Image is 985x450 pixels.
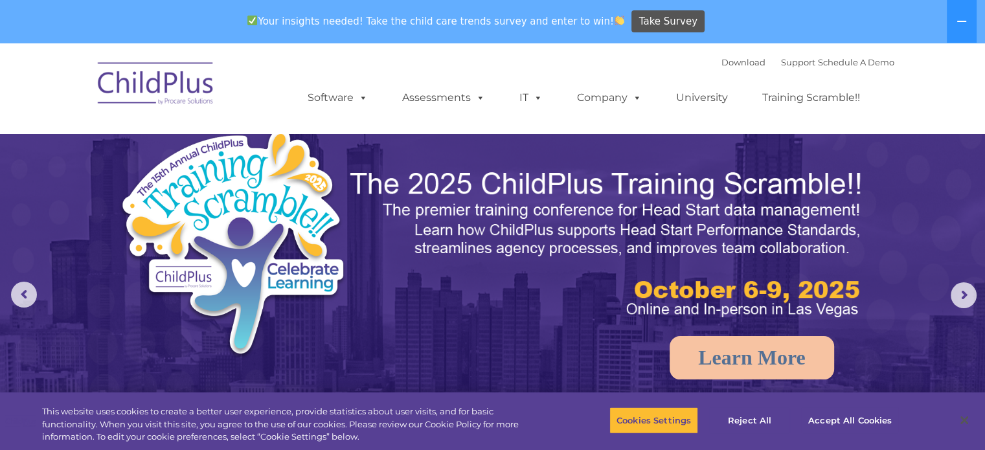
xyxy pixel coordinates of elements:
img: 👏 [615,16,624,25]
button: Cookies Settings [609,407,698,434]
img: ChildPlus by Procare Solutions [91,53,221,118]
font: | [721,57,894,67]
a: Company [564,85,655,111]
a: Schedule A Demo [818,57,894,67]
a: Software [295,85,381,111]
a: Download [721,57,765,67]
span: Phone number [180,139,235,148]
a: University [663,85,741,111]
a: Support [781,57,815,67]
button: Close [950,406,979,434]
img: ✅ [247,16,257,25]
a: IT [506,85,556,111]
span: Last name [180,85,220,95]
div: This website uses cookies to create a better user experience, provide statistics about user visit... [42,405,542,444]
a: Assessments [389,85,498,111]
span: Take Survey [639,10,697,33]
span: Your insights needed! Take the child care trends survey and enter to win! [242,8,630,34]
a: Learn More [670,336,834,379]
a: Training Scramble!! [749,85,873,111]
button: Accept All Cookies [801,407,899,434]
a: Take Survey [631,10,705,33]
button: Reject All [709,407,790,434]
